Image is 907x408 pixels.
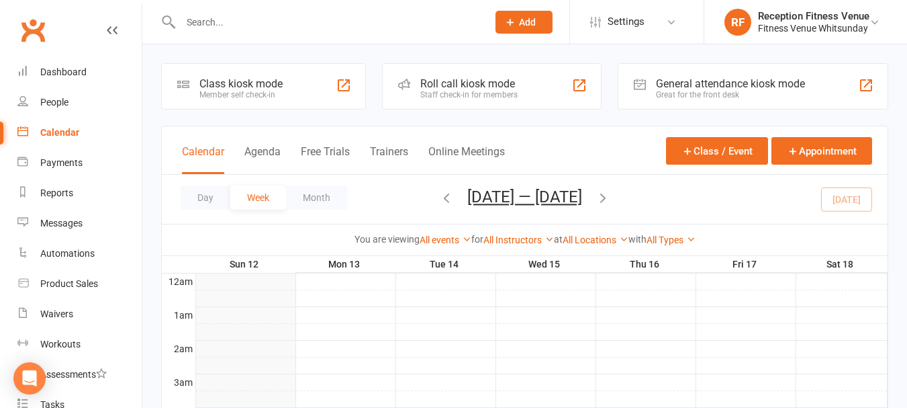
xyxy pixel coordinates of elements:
a: All events [420,235,471,245]
a: All Types [647,235,696,245]
th: 3am [162,374,195,391]
div: Open Intercom Messenger [13,362,46,395]
div: People [40,97,68,108]
a: Dashboard [17,57,142,87]
a: Payments [17,148,142,178]
div: Assessments [40,369,107,380]
strong: You are viewing [354,234,420,245]
button: Online Meetings [428,145,505,174]
th: Fri 17 [696,256,796,273]
th: 12am [162,273,195,290]
span: Add [519,17,536,28]
button: Day [181,186,230,210]
button: Class / Event [666,137,768,165]
button: Appointment [771,137,872,165]
th: Wed 15 [495,256,595,273]
a: Messages [17,208,142,239]
button: Free Trials [301,145,350,174]
a: Calendar [17,118,142,148]
th: Sun 12 [195,256,295,273]
a: Assessments [17,360,142,390]
div: Fitness Venue Whitsunday [758,22,869,34]
button: Trainers [370,145,408,174]
div: Member self check-in [199,90,283,99]
th: Sat 18 [796,256,888,273]
div: Staff check-in for members [420,90,518,99]
div: Reception Fitness Venue [758,10,869,22]
a: All Instructors [483,235,554,245]
div: Dashboard [40,67,87,77]
a: Reports [17,178,142,208]
div: Class kiosk mode [199,77,283,90]
button: Month [286,186,347,210]
a: Waivers [17,299,142,329]
button: Add [495,11,553,34]
strong: for [471,234,483,245]
div: Reports [40,188,73,198]
div: Great for the front desk [656,90,805,99]
button: Agenda [244,145,281,174]
a: Clubworx [16,13,50,47]
th: Mon 13 [295,256,395,273]
a: People [17,87,142,118]
div: Payments [40,157,83,168]
a: Product Sales [17,269,142,299]
div: RF [724,9,751,36]
a: Automations [17,239,142,269]
span: Settings [608,7,645,37]
th: 2am [162,340,195,357]
th: 1am [162,307,195,323]
input: Search... [177,13,478,32]
div: Product Sales [40,278,98,289]
div: Waivers [40,309,73,319]
div: Calendar [40,127,79,138]
th: Tue 14 [395,256,495,273]
button: [DATE] — [DATE] [467,188,582,206]
button: Week [230,186,286,210]
div: Roll call kiosk mode [420,77,518,90]
div: Automations [40,248,95,259]
a: All Locations [563,235,628,245]
button: Calendar [182,145,224,174]
strong: at [554,234,563,245]
div: General attendance kiosk mode [656,77,805,90]
strong: with [628,234,647,245]
th: Thu 16 [595,256,696,273]
a: Workouts [17,329,142,360]
div: Workouts [40,339,81,350]
div: Messages [40,218,83,229]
